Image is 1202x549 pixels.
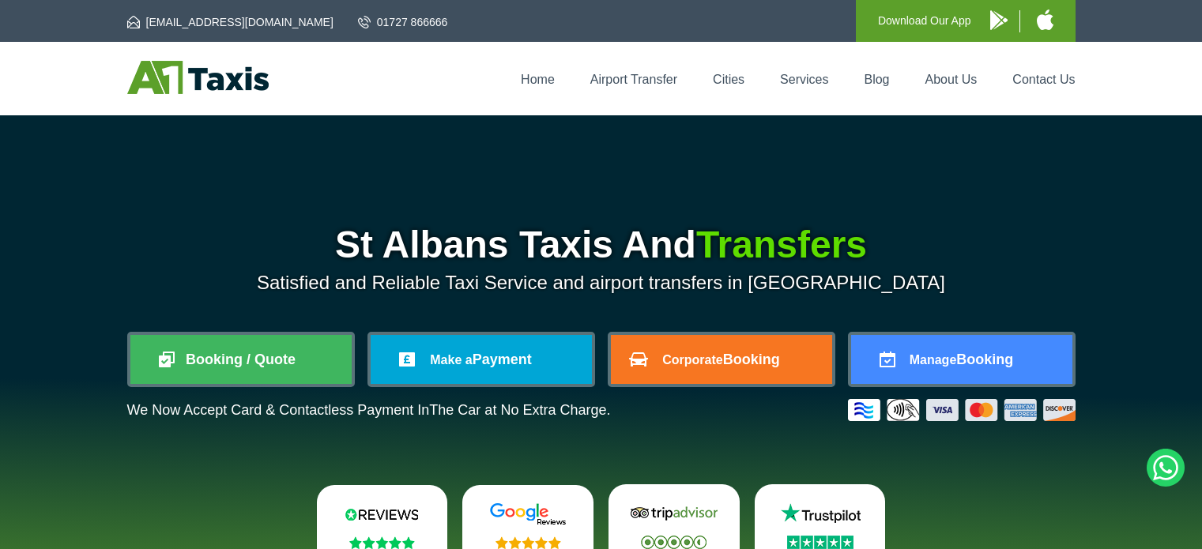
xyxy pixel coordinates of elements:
[713,73,744,86] a: Cities
[662,353,722,367] span: Corporate
[334,502,429,526] img: Reviews.io
[127,272,1076,294] p: Satisfied and Reliable Taxi Service and airport transfers in [GEOGRAPHIC_DATA]
[773,502,868,525] img: Trustpilot
[358,14,448,30] a: 01727 866666
[641,536,707,549] img: Stars
[127,402,611,419] p: We Now Accept Card & Contactless Payment In
[780,73,828,86] a: Services
[1012,73,1075,86] a: Contact Us
[590,73,677,86] a: Airport Transfer
[878,11,971,31] p: Download Our App
[349,536,415,549] img: Stars
[127,14,333,30] a: [EMAIL_ADDRESS][DOMAIN_NAME]
[627,502,722,525] img: Tripadvisor
[480,502,575,526] img: Google
[495,536,561,549] img: Stars
[787,536,853,549] img: Stars
[611,335,832,384] a: CorporateBooking
[696,224,867,265] span: Transfers
[1037,9,1053,30] img: A1 Taxis iPhone App
[430,353,472,367] span: Make a
[864,73,889,86] a: Blog
[429,402,610,418] span: The Car at No Extra Charge.
[127,226,1076,264] h1: St Albans Taxis And
[925,73,978,86] a: About Us
[990,10,1008,30] img: A1 Taxis Android App
[371,335,592,384] a: Make aPayment
[910,353,957,367] span: Manage
[130,335,352,384] a: Booking / Quote
[127,61,269,94] img: A1 Taxis St Albans LTD
[521,73,555,86] a: Home
[848,399,1076,421] img: Credit And Debit Cards
[851,335,1072,384] a: ManageBooking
